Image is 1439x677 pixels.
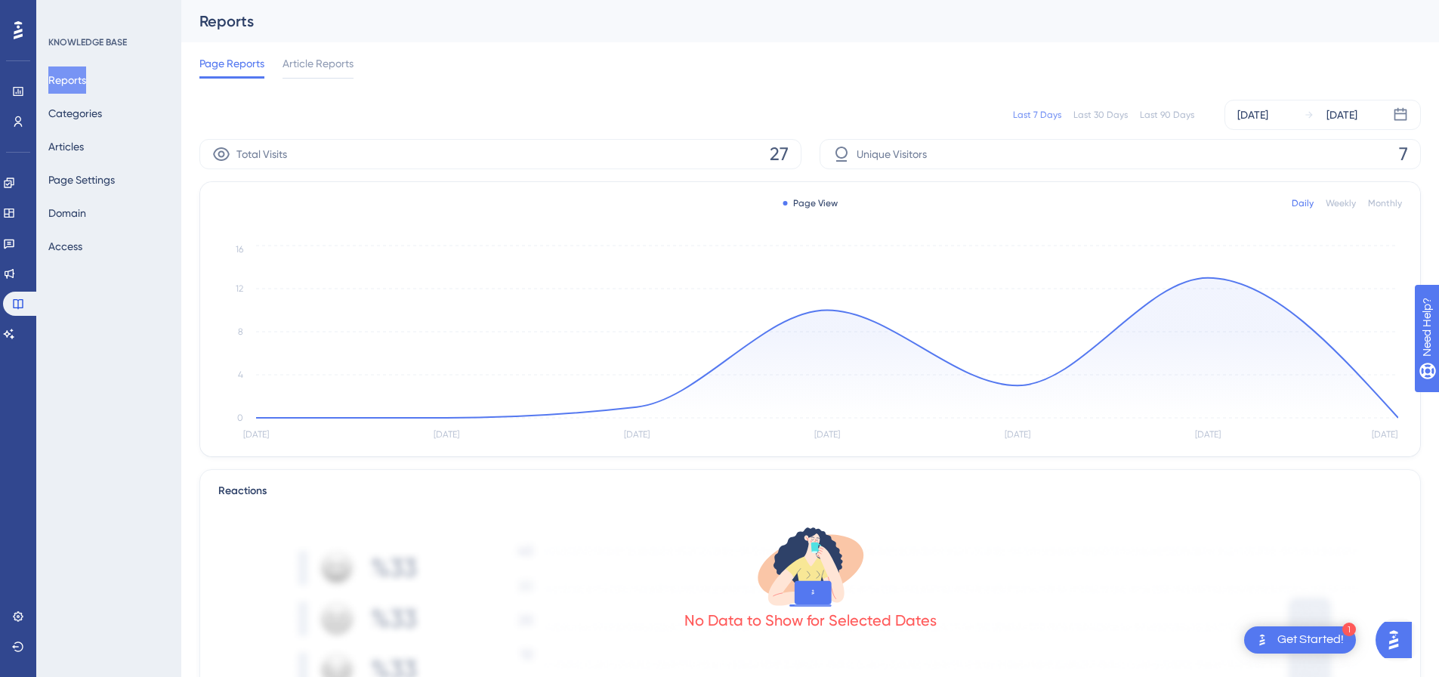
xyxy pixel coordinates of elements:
[199,11,1383,32] div: Reports
[1342,623,1356,636] div: 1
[1237,106,1268,124] div: [DATE]
[238,326,243,337] tspan: 8
[48,199,86,227] button: Domain
[236,283,243,294] tspan: 12
[48,166,115,193] button: Page Settings
[48,133,84,160] button: Articles
[48,233,82,260] button: Access
[1244,626,1356,654] div: Open Get Started! checklist, remaining modules: 1
[238,369,243,380] tspan: 4
[1253,631,1271,649] img: launcher-image-alternative-text
[684,610,937,631] div: No Data to Show for Selected Dates
[1195,429,1221,440] tspan: [DATE]
[1277,632,1344,648] div: Get Started!
[1326,106,1357,124] div: [DATE]
[814,429,840,440] tspan: [DATE]
[218,482,1402,500] div: Reactions
[48,100,102,127] button: Categories
[1399,142,1408,166] span: 7
[857,145,927,163] span: Unique Visitors
[283,54,354,73] span: Article Reports
[770,142,789,166] span: 27
[48,36,127,48] div: KNOWLEDGE BASE
[1368,197,1402,209] div: Monthly
[199,54,264,73] span: Page Reports
[1013,109,1061,121] div: Last 7 Days
[36,4,94,22] span: Need Help?
[1073,109,1128,121] div: Last 30 Days
[1005,429,1030,440] tspan: [DATE]
[48,66,86,94] button: Reports
[236,244,243,255] tspan: 16
[1376,617,1421,663] iframe: UserGuiding AI Assistant Launcher
[236,145,287,163] span: Total Visits
[243,429,269,440] tspan: [DATE]
[783,197,838,209] div: Page View
[1140,109,1194,121] div: Last 90 Days
[1326,197,1356,209] div: Weekly
[624,429,650,440] tspan: [DATE]
[237,413,243,423] tspan: 0
[1372,429,1397,440] tspan: [DATE]
[434,429,459,440] tspan: [DATE]
[1292,197,1314,209] div: Daily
